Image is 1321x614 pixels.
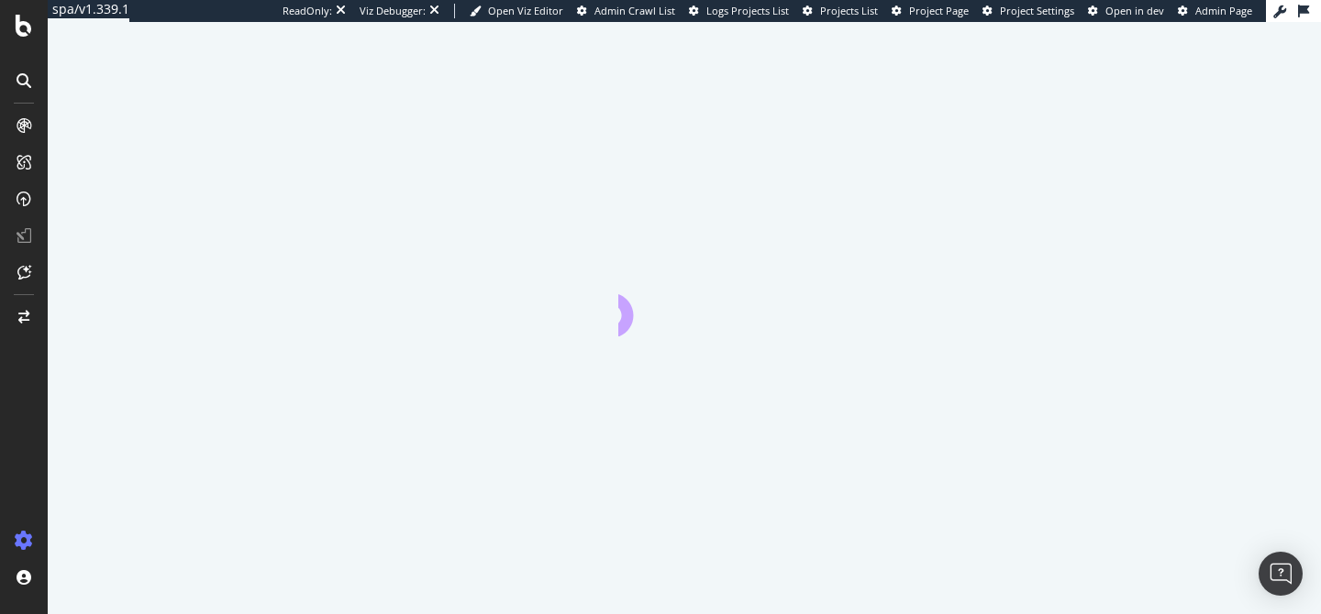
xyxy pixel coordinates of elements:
span: Open Viz Editor [488,4,563,17]
a: Project Settings [982,4,1074,18]
div: Open Intercom Messenger [1259,552,1303,596]
div: animation [618,270,750,336]
div: ReadOnly: [283,4,332,18]
a: Open Viz Editor [470,4,563,18]
span: Project Page [909,4,969,17]
span: Admin Crawl List [594,4,675,17]
a: Admin Crawl List [577,4,675,18]
div: Viz Debugger: [360,4,426,18]
a: Project Page [892,4,969,18]
span: Projects List [820,4,878,17]
span: Logs Projects List [706,4,789,17]
a: Logs Projects List [689,4,789,18]
span: Project Settings [1000,4,1074,17]
a: Projects List [803,4,878,18]
a: Open in dev [1088,4,1164,18]
span: Admin Page [1195,4,1252,17]
a: Admin Page [1178,4,1252,18]
span: Open in dev [1105,4,1164,17]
